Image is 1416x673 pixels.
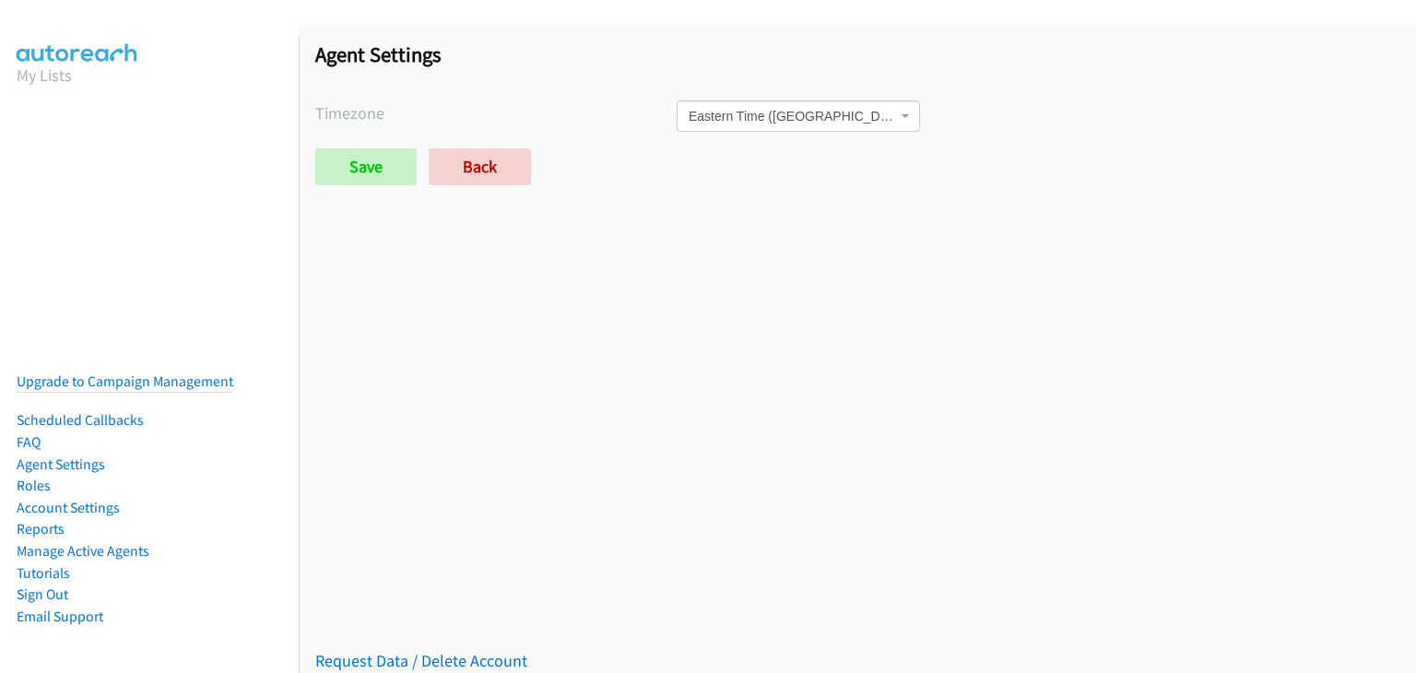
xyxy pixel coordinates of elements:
[17,433,41,451] a: FAQ
[17,372,233,390] a: Upgrade to Campaign Management
[17,477,51,494] a: Roles
[17,520,65,537] a: Reports
[315,100,677,125] label: Timezone
[17,499,120,516] a: Account Settings
[689,107,897,125] span: Eastern Time (US & Canada)
[315,41,1399,67] h1: Agent Settings
[677,100,920,132] span: Eastern Time (US & Canada)
[17,65,72,86] a: My Lists
[17,585,68,603] a: Sign Out
[315,650,527,671] a: Request Data / Delete Account
[315,148,417,185] input: Save
[17,455,105,473] a: Agent Settings
[17,542,149,560] a: Manage Active Agents
[17,564,70,582] a: Tutorials
[429,148,531,185] a: Back
[17,608,103,625] a: Email Support
[17,411,144,429] a: Scheduled Callbacks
